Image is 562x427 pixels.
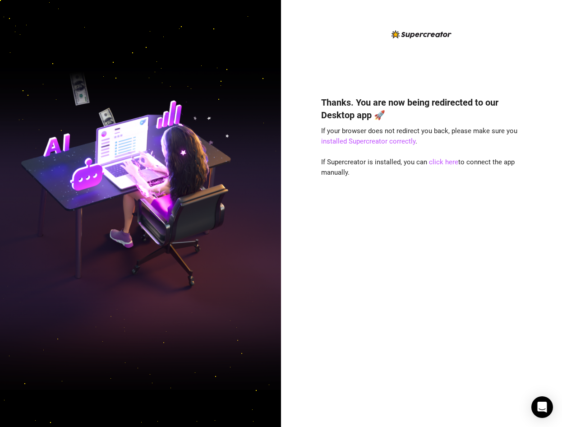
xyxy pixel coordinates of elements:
div: Open Intercom Messenger [531,396,553,418]
img: logo-BBDzfeDw.svg [392,30,451,38]
h4: Thanks. You are now being redirected to our Desktop app 🚀 [321,96,522,121]
span: If your browser does not redirect you back, please make sure you . [321,127,517,146]
a: click here [429,158,458,166]
span: If Supercreator is installed, you can to connect the app manually. [321,158,515,177]
a: installed Supercreator correctly [321,137,415,145]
